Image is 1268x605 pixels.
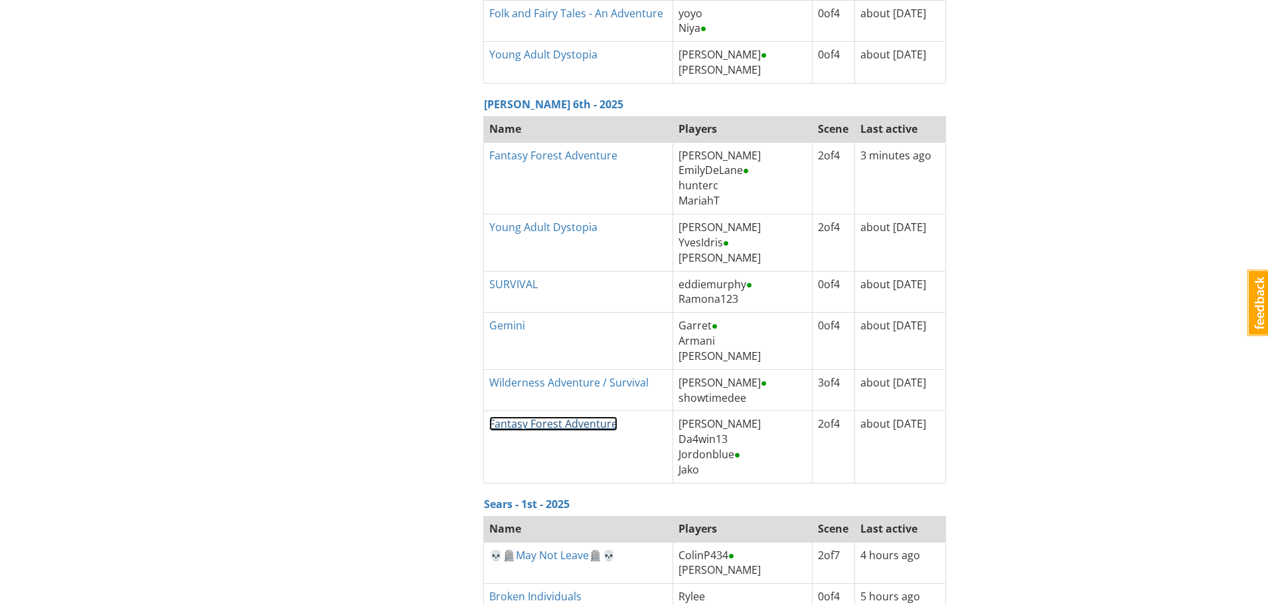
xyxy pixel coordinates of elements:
span: eddiemurphy [678,277,753,292]
th: Last active [854,116,945,142]
a: Fantasy Forest Adventure [489,416,617,431]
a: SURVIVAL [489,277,538,292]
td: 0 of 4 [812,271,854,313]
th: Last active [854,515,945,542]
td: about [DATE] [854,42,945,84]
span: [PERSON_NAME] [678,47,767,62]
span: Da4win13 [678,432,728,446]
span: [PERSON_NAME] [678,375,767,390]
td: 3 of 4 [812,369,854,411]
span: ● [746,277,753,292]
a: Folk and Fairy Tales - An Adventure [489,6,663,21]
span: ● [743,163,750,177]
span: yoyo [678,6,702,21]
td: about [DATE] [854,369,945,411]
td: 2 of 4 [812,142,854,214]
a: Gemini [489,318,525,333]
span: showtimedee [678,390,746,405]
span: [PERSON_NAME] [678,148,761,163]
td: 0 of 4 [812,42,854,84]
th: Scene [812,515,854,542]
a: Young Adult Dystopia [489,47,597,62]
th: Name [483,116,673,142]
span: ● [700,21,707,35]
span: ColinP434 [678,548,735,562]
span: MariahT [678,193,720,208]
a: Young Adult Dystopia [489,220,597,234]
a: Fantasy Forest Adventure [489,148,617,163]
td: about [DATE] [854,313,945,370]
td: 2 of 4 [812,411,854,483]
span: [PERSON_NAME] [678,220,761,234]
td: 3 minutes ago [854,142,945,214]
a: Broken Individuals [489,589,582,604]
td: 4 hours ago [854,542,945,584]
span: Ramona123 [678,292,738,306]
th: Name [483,515,673,542]
span: [PERSON_NAME] [678,62,761,77]
td: about [DATE] [854,215,945,272]
span: YvesIdris [678,235,730,250]
span: hunterc [678,178,718,193]
span: Armani [678,333,715,348]
td: about [DATE] [854,271,945,313]
span: ● [728,548,735,562]
span: ● [723,235,730,250]
span: [PERSON_NAME] [678,416,761,431]
td: 2 of 7 [812,542,854,584]
span: Rylee [678,589,705,604]
span: Niya [678,21,707,35]
td: 0 of 4 [812,313,854,370]
a: Wilderness Adventure / Survival [489,375,649,390]
td: about [DATE] [854,411,945,483]
span: [PERSON_NAME] [678,349,761,363]
th: Scene [812,116,854,142]
span: ● [761,375,767,390]
span: Garret [678,318,718,333]
span: Jako [678,462,699,477]
span: ● [734,447,741,462]
a: [PERSON_NAME] 6th - 2025 [484,97,623,112]
span: EmilyDeLane [678,163,750,177]
th: Players [673,116,812,142]
a: 💀🪦May Not Leave🪦💀 [489,548,615,562]
td: 2 of 4 [812,215,854,272]
span: Jordonblue [678,447,741,462]
span: ● [712,318,718,333]
th: Players [673,515,812,542]
span: ● [761,47,767,62]
a: Sears - 1st - 2025 [484,497,570,511]
span: [PERSON_NAME] [678,250,761,265]
span: [PERSON_NAME] [678,562,761,577]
